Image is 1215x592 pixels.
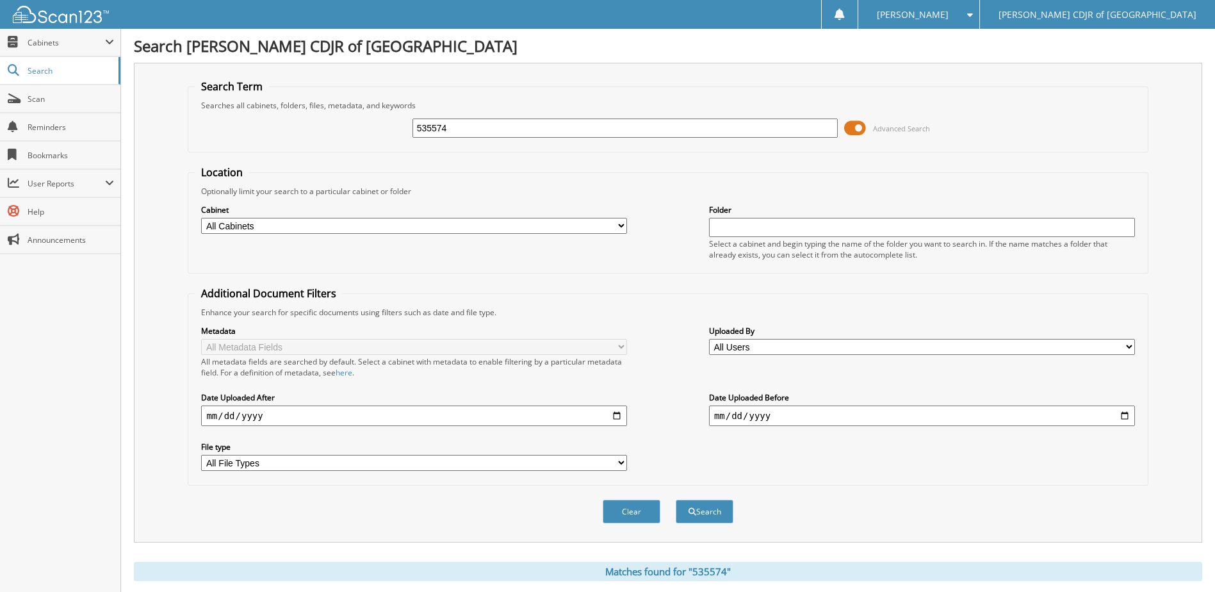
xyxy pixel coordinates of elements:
legend: Additional Document Filters [195,286,343,300]
div: Enhance your search for specific documents using filters such as date and file type. [195,307,1141,318]
span: Scan [28,94,114,104]
span: Cabinets [28,37,105,48]
span: Announcements [28,234,114,245]
span: Reminders [28,122,114,133]
div: Optionally limit your search to a particular cabinet or folder [195,186,1141,197]
label: Uploaded By [709,325,1135,336]
div: Searches all cabinets, folders, files, metadata, and keywords [195,100,1141,111]
label: Metadata [201,325,627,336]
button: Clear [603,500,660,523]
span: Advanced Search [873,124,930,133]
span: Help [28,206,114,217]
img: scan123-logo-white.svg [13,6,109,23]
input: end [709,406,1135,426]
span: User Reports [28,178,105,189]
label: File type [201,441,627,452]
div: Select a cabinet and begin typing the name of the folder you want to search in. If the name match... [709,238,1135,260]
button: Search [676,500,733,523]
label: Folder [709,204,1135,215]
a: here [336,367,352,378]
span: Search [28,65,112,76]
div: All metadata fields are searched by default. Select a cabinet with metadata to enable filtering b... [201,356,627,378]
span: Bookmarks [28,150,114,161]
input: start [201,406,627,426]
span: [PERSON_NAME] CDJR of [GEOGRAPHIC_DATA] [999,11,1196,19]
div: Matches found for "535574" [134,562,1202,581]
label: Date Uploaded After [201,392,627,403]
label: Date Uploaded Before [709,392,1135,403]
legend: Search Term [195,79,269,94]
span: [PERSON_NAME] [877,11,949,19]
legend: Location [195,165,249,179]
h1: Search [PERSON_NAME] CDJR of [GEOGRAPHIC_DATA] [134,35,1202,56]
label: Cabinet [201,204,627,215]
